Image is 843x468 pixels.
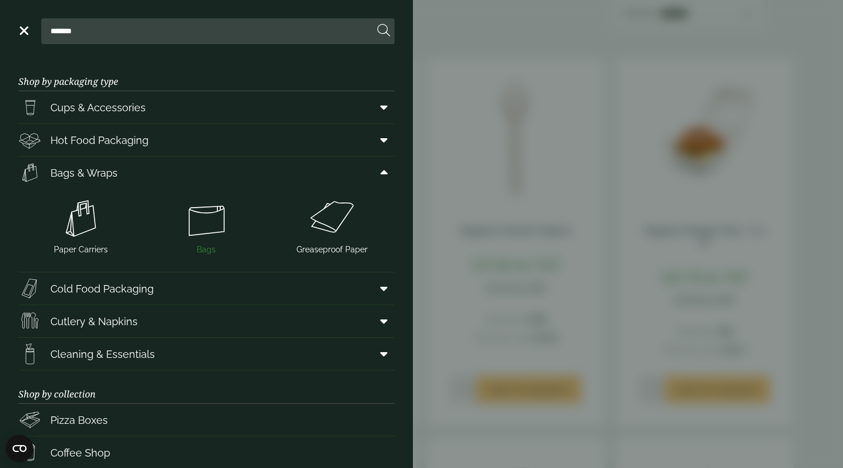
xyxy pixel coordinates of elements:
[18,91,395,123] a: Cups & Accessories
[50,445,110,461] span: Coffee Shop
[23,196,139,241] img: Paper_carriers.svg
[149,193,265,258] a: Bags
[149,196,265,241] img: Bags.svg
[18,370,395,404] h3: Shop by collection
[18,124,395,156] a: Hot Food Packaging
[23,193,139,258] a: Paper Carriers
[197,244,216,256] span: Bags
[18,342,41,365] img: open-wipe.svg
[18,58,395,91] h3: Shop by packaging type
[50,100,146,115] span: Cups & Accessories
[50,132,149,148] span: Hot Food Packaging
[18,272,395,305] a: Cold Food Packaging
[18,277,41,300] img: Sandwich_box.svg
[18,338,395,370] a: Cleaning & Essentials
[50,412,108,428] span: Pizza Boxes
[50,314,138,329] span: Cutlery & Napkins
[54,244,108,256] span: Paper Carriers
[274,193,390,258] a: Greaseproof Paper
[6,435,33,462] button: Open CMP widget
[50,346,155,362] span: Cleaning & Essentials
[18,161,41,184] img: Paper_carriers.svg
[18,96,41,119] img: PintNhalf_cup.svg
[274,196,390,241] img: Greaseproof_paper.svg
[18,305,395,337] a: Cutlery & Napkins
[18,157,395,189] a: Bags & Wraps
[50,281,154,297] span: Cold Food Packaging
[18,310,41,333] img: Cutlery.svg
[50,165,118,181] span: Bags & Wraps
[18,408,41,431] img: Pizza_boxes.svg
[18,404,395,436] a: Pizza Boxes
[296,244,368,256] span: Greaseproof Paper
[18,128,41,151] img: Deli_box.svg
